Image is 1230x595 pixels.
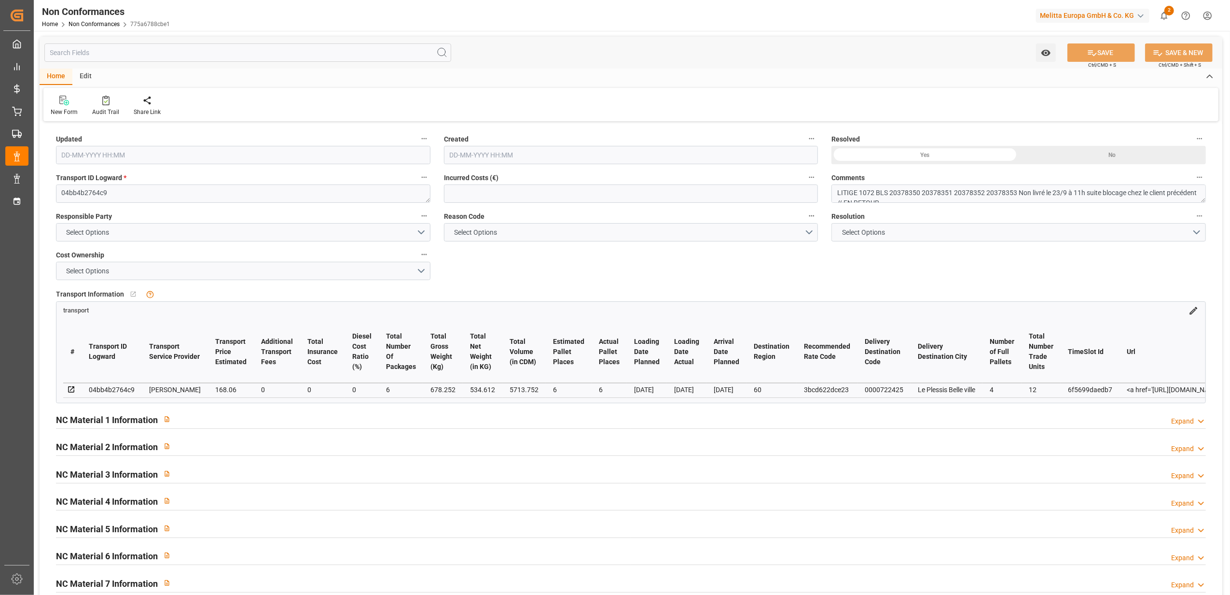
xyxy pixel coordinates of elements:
span: Ctrl/CMD + S [1088,61,1116,69]
h2: NC Material 4 Information [56,495,158,508]
a: transport [63,306,89,314]
button: SAVE & NEW [1145,43,1213,62]
button: View description [158,465,176,483]
input: Search Fields [44,43,451,62]
span: Resolved [831,134,860,144]
th: Transport Service Provider [142,321,208,383]
div: 6 [386,384,416,396]
div: Expand [1171,580,1194,590]
div: Melitta Europa GmbH & Co. KG [1036,9,1149,23]
div: Expand [1171,444,1194,454]
span: Select Options [837,227,890,238]
div: 0000722425 [865,384,903,396]
button: Resolution [1193,210,1206,222]
h2: NC Material 6 Information [56,550,158,563]
div: Expand [1171,471,1194,481]
input: DD-MM-YYYY HH:MM [444,146,818,164]
div: 6 [553,384,584,396]
div: 0 [352,384,372,396]
button: Responsible Party [418,210,430,222]
th: Recommended Rate Code [797,321,857,383]
button: View description [158,437,176,455]
div: 12 [1029,384,1053,396]
span: Incurred Costs (€) [444,173,498,183]
th: Estimated Pallet Places [546,321,592,383]
button: View description [158,546,176,565]
span: Transport ID Logward [56,173,126,183]
th: Loading Date Actual [667,321,706,383]
span: Reason Code [444,212,484,222]
div: Home [40,69,72,85]
div: Expand [1171,525,1194,536]
th: Total Number Of Packages [379,321,423,383]
span: transport [63,307,89,314]
button: View description [158,410,176,428]
th: Total Number Trade Units [1022,321,1061,383]
button: show 2 new notifications [1153,5,1175,27]
th: Additional Transport Fees [254,321,300,383]
div: New Form [51,108,78,116]
th: Loading Date Planned [627,321,667,383]
h2: NC Material 2 Information [56,440,158,453]
th: Transport Price Estimated [208,321,254,383]
h2: NC Material 3 Information [56,468,158,481]
div: 678.252 [430,384,456,396]
div: Audit Trail [92,108,119,116]
button: open menu [1036,43,1056,62]
span: Ctrl/CMD + Shift + S [1159,61,1201,69]
a: Non Conformances [69,21,120,28]
div: 6f5699daedb7 [1068,384,1112,396]
button: Reason Code [805,210,818,222]
button: Created [805,132,818,145]
div: 6 [599,384,620,396]
th: Number of Full Pallets [982,321,1022,383]
th: Total Insurance Cost [300,321,345,383]
button: View description [158,492,176,510]
span: Resolution [831,212,865,222]
span: Select Options [449,227,502,238]
th: Delivery Destination Code [857,321,911,383]
a: Home [42,21,58,28]
button: Cost Ownership [418,248,430,261]
div: Edit [72,69,99,85]
button: Transport ID Logward * [418,171,430,184]
h2: NC Material 7 Information [56,577,158,590]
span: 2 [1164,6,1174,15]
span: Select Options [62,227,114,238]
div: 0 [261,384,293,396]
th: Diesel Cost Ratio (%) [345,321,379,383]
button: open menu [444,223,818,241]
span: Created [444,134,469,144]
div: [DATE] [714,384,739,396]
div: Le Plessis Belle ville [918,384,975,396]
div: 534.612 [470,384,495,396]
div: 60 [754,384,789,396]
button: Updated [418,132,430,145]
button: open menu [56,262,430,280]
button: Melitta Europa GmbH & Co. KG [1036,6,1153,25]
span: Select Options [62,266,114,276]
h2: NC Material 5 Information [56,523,158,536]
th: Total Gross Weight (Kg) [423,321,463,383]
div: [DATE] [674,384,699,396]
div: 0 [307,384,338,396]
input: DD-MM-YYYY HH:MM [56,146,430,164]
th: Transport ID Logward [82,321,142,383]
h2: NC Material 1 Information [56,413,158,426]
th: # [63,321,82,383]
button: Help Center [1175,5,1197,27]
span: Cost Ownership [56,250,104,260]
th: Total Net Weight (in KG) [463,321,502,383]
th: Arrival Date Planned [706,321,746,383]
th: Destination Region [746,321,797,383]
div: Expand [1171,553,1194,563]
textarea: LITIGE 1072 BLS 20378350 20378351 20378352 20378353 Non livré le 23/9 à 11h suite blocage chez le... [831,184,1206,203]
textarea: 04bb4b2764c9 [56,184,430,203]
button: Incurred Costs (€) [805,171,818,184]
div: 168.06 [215,384,247,396]
button: open menu [831,223,1206,241]
button: open menu [56,223,430,241]
span: Comments [831,173,865,183]
div: [PERSON_NAME] [149,384,201,396]
div: Share Link [134,108,161,116]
